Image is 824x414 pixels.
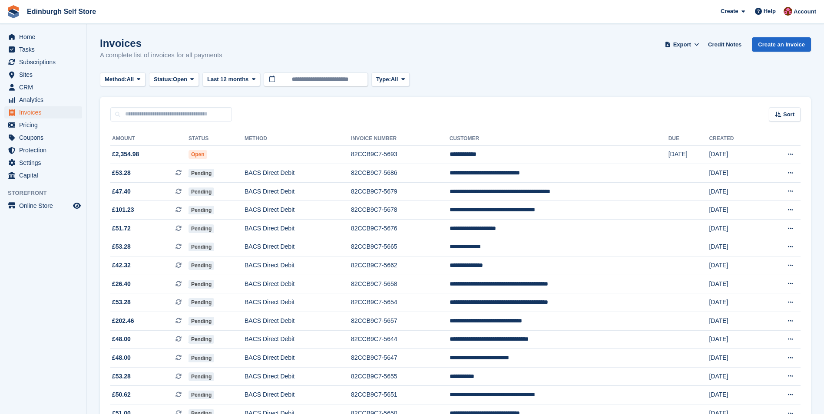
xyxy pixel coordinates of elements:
[4,131,82,144] a: menu
[351,238,450,256] td: 82CCB9C7-5665
[105,75,127,84] span: Method:
[4,119,82,131] a: menu
[794,7,816,16] span: Account
[100,72,146,87] button: Method: All
[351,201,450,220] td: 82CCB9C7-5678
[72,200,82,211] a: Preview store
[100,50,222,60] p: A complete list of invoices for all payments
[189,150,207,159] span: Open
[351,145,450,164] td: 82CCB9C7-5693
[709,201,761,220] td: [DATE]
[709,367,761,386] td: [DATE]
[19,31,71,43] span: Home
[371,72,410,87] button: Type: All
[351,293,450,312] td: 82CCB9C7-5654
[100,37,222,49] h1: Invoices
[245,238,351,256] td: BACS Direct Debit
[351,182,450,201] td: 82CCB9C7-5679
[4,56,82,68] a: menu
[4,31,82,43] a: menu
[189,187,214,196] span: Pending
[784,7,792,16] img: Lucy Michalec
[245,201,351,220] td: BACS Direct Debit
[4,200,82,212] a: menu
[709,182,761,201] td: [DATE]
[112,372,131,381] span: £53.28
[189,372,214,381] span: Pending
[351,386,450,404] td: 82CCB9C7-5651
[189,298,214,307] span: Pending
[245,386,351,404] td: BACS Direct Debit
[351,164,450,183] td: 82CCB9C7-5686
[245,132,351,146] th: Method
[4,169,82,181] a: menu
[202,72,260,87] button: Last 12 months
[127,75,134,84] span: All
[709,349,761,368] td: [DATE]
[709,220,761,238] td: [DATE]
[19,119,71,131] span: Pricing
[19,43,71,56] span: Tasks
[112,279,131,289] span: £26.40
[7,5,20,18] img: stora-icon-8386f47178a22dfd0bd8f6a31ec36ba5ce8667c1dd55bd0f319d3a0aa187defe.svg
[189,243,214,251] span: Pending
[173,75,187,84] span: Open
[351,349,450,368] td: 82CCB9C7-5647
[4,81,82,93] a: menu
[189,354,214,362] span: Pending
[189,132,245,146] th: Status
[783,110,794,119] span: Sort
[709,132,761,146] th: Created
[4,69,82,81] a: menu
[4,94,82,106] a: menu
[19,81,71,93] span: CRM
[450,132,668,146] th: Customer
[112,353,131,362] span: £48.00
[189,261,214,270] span: Pending
[709,330,761,349] td: [DATE]
[351,312,450,331] td: 82CCB9C7-5657
[709,312,761,331] td: [DATE]
[351,256,450,275] td: 82CCB9C7-5662
[376,75,391,84] span: Type:
[709,386,761,404] td: [DATE]
[19,200,71,212] span: Online Store
[112,224,131,233] span: £51.72
[19,157,71,169] span: Settings
[245,182,351,201] td: BACS Direct Debit
[663,37,701,52] button: Export
[709,293,761,312] td: [DATE]
[721,7,738,16] span: Create
[668,145,709,164] td: [DATE]
[112,205,134,214] span: £101.23
[112,298,131,307] span: £53.28
[245,367,351,386] td: BACS Direct Debit
[764,7,776,16] span: Help
[112,150,139,159] span: £2,354.98
[709,238,761,256] td: [DATE]
[189,206,214,214] span: Pending
[4,106,82,118] a: menu
[19,131,71,144] span: Coupons
[112,261,131,270] span: £42.32
[189,391,214,399] span: Pending
[668,132,709,146] th: Due
[351,220,450,238] td: 82CCB9C7-5676
[245,220,351,238] td: BACS Direct Debit
[112,316,134,325] span: £202.46
[112,390,131,399] span: £50.62
[245,256,351,275] td: BACS Direct Debit
[351,132,450,146] th: Invoice Number
[19,169,71,181] span: Capital
[110,132,189,146] th: Amount
[673,40,691,49] span: Export
[112,168,131,177] span: £53.28
[19,56,71,68] span: Subscriptions
[112,242,131,251] span: £53.28
[149,72,199,87] button: Status: Open
[709,164,761,183] td: [DATE]
[245,293,351,312] td: BACS Direct Debit
[351,330,450,349] td: 82CCB9C7-5644
[19,94,71,106] span: Analytics
[4,43,82,56] a: menu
